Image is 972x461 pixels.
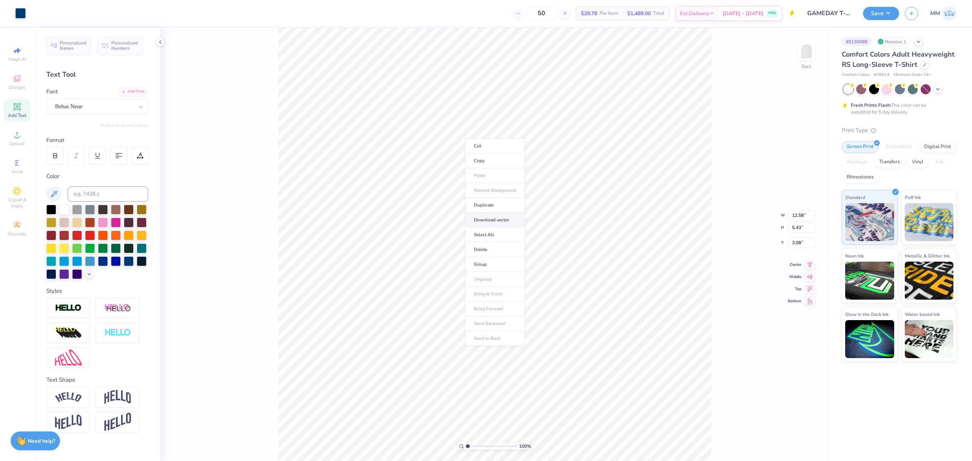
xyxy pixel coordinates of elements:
[942,6,957,21] img: Mariah Myssa Salurio
[8,231,26,237] span: Decorate
[46,69,148,80] div: Text Tool
[60,40,87,51] span: Personalized Names
[527,6,556,20] input: – –
[465,213,525,227] li: Download vector
[893,72,931,78] span: Minimum Order: 24 +
[802,6,857,21] input: Untitled Design
[874,72,890,78] span: # C6014
[842,141,879,153] div: Screen Print
[28,437,55,445] strong: Need help?
[465,198,525,213] li: Duplicate
[931,156,948,168] div: Foil
[9,141,25,147] span: Upload
[653,9,664,17] span: Total
[55,349,82,366] img: Free Distort
[55,327,82,339] img: 3d Illusion
[842,50,955,69] span: Comfort Colors Adult Heavyweight RS Long-Sleeve T-Shirt
[55,304,82,313] img: Stroke
[465,257,525,272] li: Group
[881,141,917,153] div: Embroidery
[118,87,148,96] div: Add Font
[842,72,870,78] span: Comfort Colors
[46,172,148,181] div: Color
[723,9,764,17] span: [DATE] - [DATE]
[905,262,954,300] img: Metallic & Glitter Ink
[930,9,940,18] span: MM
[46,376,148,384] div: Text Shape
[101,122,148,128] button: Switch to Greek Letters
[465,153,525,168] li: Copy
[465,227,525,242] li: Select All
[68,186,148,202] input: e.g. 7428 c
[8,112,26,118] span: Add Text
[519,443,531,450] span: 100 %
[799,44,814,59] img: Back
[9,84,25,90] span: Designs
[104,328,131,337] img: Negative Space
[802,63,811,70] div: Back
[111,40,138,51] span: Personalized Numbers
[845,193,865,201] span: Standard
[104,390,131,404] img: Arch
[842,156,872,168] div: Applique
[845,252,864,260] span: Neon Ink
[788,274,802,279] span: Middle
[842,172,879,183] div: Rhinestones
[55,392,82,403] img: Arc
[104,303,131,313] img: Shadow
[845,320,894,358] img: Glow in the Dark Ink
[465,242,525,257] li: Delete
[842,37,872,46] div: # 513009B
[768,11,776,16] span: FREE
[465,138,525,153] li: Cut
[905,320,954,358] img: Water based Ink
[905,252,950,260] span: Metallic & Glitter Ink
[8,56,26,62] span: Image AI
[46,287,148,295] div: Styles
[863,7,899,20] button: Save
[680,9,709,17] span: Est. Delivery
[874,156,905,168] div: Transfers
[11,169,23,175] span: Greek
[930,6,957,21] a: MM
[788,286,802,292] span: Top
[851,102,891,108] strong: Fresh Prints Flash:
[845,262,894,300] img: Neon Ink
[104,413,131,431] img: Rise
[55,415,82,429] img: Flag
[907,156,928,168] div: Vinyl
[4,197,30,209] span: Clipart & logos
[46,136,149,145] div: Format
[581,9,597,17] span: $29.78
[851,102,944,115] div: This color can be expedited for 5 day delivery.
[46,87,58,96] label: Font
[919,141,956,153] div: Digital Print
[905,310,940,318] span: Water based Ink
[905,203,954,241] img: Puff Ink
[600,9,618,17] span: Per Item
[905,193,921,201] span: Puff Ink
[788,298,802,304] span: Bottom
[845,203,894,241] img: Standard
[842,126,957,135] div: Print Type
[788,262,802,267] span: Center
[845,310,888,318] span: Glow in the Dark Ink
[876,37,910,46] div: Revision 1
[627,9,651,17] span: $1,489.00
